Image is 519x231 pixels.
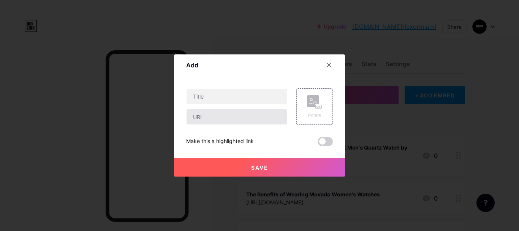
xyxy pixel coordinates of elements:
[251,164,268,171] span: Save
[187,89,287,104] input: Title
[187,109,287,124] input: URL
[186,137,254,146] div: Make this a highlighted link
[307,112,322,118] div: Picture
[186,61,198,70] div: Add
[174,158,345,177] button: Save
